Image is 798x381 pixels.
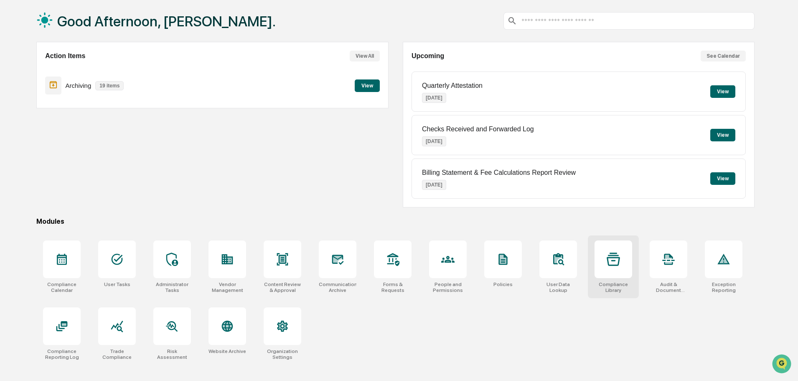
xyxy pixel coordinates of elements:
[539,281,577,293] div: User Data Lookup
[422,169,576,176] p: Billing Statement & Fee Calculations Report Review
[493,281,513,287] div: Policies
[355,81,380,89] a: View
[8,18,152,31] p: How can we help?
[83,142,101,148] span: Pylon
[771,353,794,376] iframe: Open customer support
[710,85,735,98] button: View
[595,281,632,293] div: Compliance Library
[5,118,56,133] a: 🔎Data Lookup
[705,281,742,293] div: Exception Reporting
[429,281,467,293] div: People and Permissions
[264,281,301,293] div: Content Review & Approval
[8,106,15,113] div: 🖐️
[43,348,81,360] div: Compliance Reporting Log
[142,66,152,77] button: Start new chat
[59,141,101,148] a: Powered byPylon
[412,52,444,60] h2: Upcoming
[710,172,735,185] button: View
[153,348,191,360] div: Risk Assessment
[422,82,483,89] p: Quarterly Attestation
[28,72,106,79] div: We're available if you need us!
[374,281,412,293] div: Forms & Requests
[153,281,191,293] div: Administrator Tasks
[5,102,57,117] a: 🖐️Preclearance
[350,51,380,61] button: View All
[208,281,246,293] div: Vendor Management
[8,64,23,79] img: 1746055101610-c473b297-6a78-478c-a979-82029cc54cd1
[95,81,124,90] p: 19 items
[57,102,107,117] a: 🗄️Attestations
[422,180,446,190] p: [DATE]
[422,125,534,133] p: Checks Received and Forwarded Log
[710,129,735,141] button: View
[422,93,446,103] p: [DATE]
[61,106,67,113] div: 🗄️
[36,217,755,225] div: Modules
[45,52,85,60] h2: Action Items
[17,121,53,130] span: Data Lookup
[28,64,137,72] div: Start new chat
[319,281,356,293] div: Communications Archive
[208,348,246,354] div: Website Archive
[650,281,687,293] div: Audit & Document Logs
[17,105,54,114] span: Preclearance
[69,105,104,114] span: Attestations
[8,122,15,129] div: 🔎
[701,51,746,61] button: See Calendar
[264,348,301,360] div: Organization Settings
[57,13,276,30] h1: Good Afternoon, [PERSON_NAME].
[98,348,136,360] div: Trade Compliance
[104,281,130,287] div: User Tasks
[43,281,81,293] div: Compliance Calendar
[422,136,446,146] p: [DATE]
[355,79,380,92] button: View
[66,82,91,89] p: Archiving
